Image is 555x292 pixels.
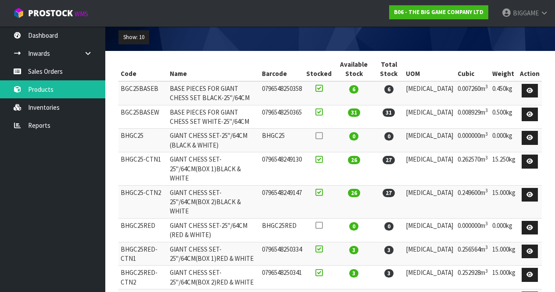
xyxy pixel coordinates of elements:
[260,242,304,266] td: 0796548250334
[28,7,73,19] span: ProStock
[349,222,358,231] span: 0
[518,58,542,81] th: Action
[168,266,260,289] td: GIANT CHESS SET-25"/64CM(BOX 2)RED & WHITE
[384,85,394,94] span: 6
[485,268,488,274] sup: 3
[118,266,168,289] td: BHGC25RED-CTN2
[260,152,304,185] td: 0796548249130
[118,242,168,266] td: BHGC25RED-CTN1
[490,218,518,242] td: 0.000kg
[485,220,488,227] sup: 3
[485,244,488,250] sup: 3
[168,81,260,105] td: BASE PIECES FOR GIANT CHESS SET BLACK-25"/64CM
[404,58,455,81] th: UOM
[490,81,518,105] td: 0.450kg
[118,185,168,218] td: BHGC25-CTN2
[348,108,360,117] span: 31
[168,105,260,129] td: BASE PIECES FOR GIANT CHESS SET WHITE-25"/64CM
[260,218,304,242] td: BHGC25RED
[334,58,374,81] th: Available Stock
[168,242,260,266] td: GIANT CHESS SET-25"/64CM(BOX 1)RED & WHITE
[485,155,488,161] sup: 3
[374,58,404,81] th: Total Stock
[404,266,455,289] td: [MEDICAL_DATA]
[490,105,518,129] td: 0.500kg
[455,81,490,105] td: 0.007260m
[394,8,483,16] strong: B06 - THE BIG GAME COMPANY LTD
[349,246,358,254] span: 3
[348,156,360,164] span: 26
[118,58,168,81] th: Code
[404,129,455,152] td: [MEDICAL_DATA]
[348,189,360,197] span: 26
[384,132,394,141] span: 0
[349,85,358,94] span: 6
[455,242,490,266] td: 0.256564m
[485,131,488,137] sup: 3
[260,81,304,105] td: 0796548250358
[168,218,260,242] td: GIANT CHESS SET-25"/64CM (RED & WHITE)
[118,105,168,129] td: BGC25BASEW
[168,129,260,152] td: GIANT CHESS SET-25"/64CM (BLACK & WHITE)
[490,129,518,152] td: 0.000kg
[383,156,395,164] span: 27
[490,185,518,218] td: 15.000kg
[118,129,168,152] td: BHGC25
[168,185,260,218] td: GIANT CHESS SET-25"/64CM(BOX 2)BLACK & WHITE
[455,58,490,81] th: Cubic
[384,246,394,254] span: 3
[118,218,168,242] td: BHGC25RED
[485,187,488,194] sup: 3
[168,152,260,185] td: GIANT CHESS SET-25"/64CM(BOX 1)BLACK & WHITE
[404,81,455,105] td: [MEDICAL_DATA]
[260,105,304,129] td: 0796548250365
[383,189,395,197] span: 27
[260,129,304,152] td: BHGC25
[455,266,490,289] td: 0.252928m
[485,107,488,113] sup: 3
[118,30,149,44] button: Show: 10
[383,108,395,117] span: 31
[455,105,490,129] td: 0.008929m
[490,58,518,81] th: Weight
[260,185,304,218] td: 0796548249147
[384,269,394,278] span: 3
[404,218,455,242] td: [MEDICAL_DATA]
[404,105,455,129] td: [MEDICAL_DATA]
[304,58,334,81] th: Stocked
[455,185,490,218] td: 0.249600m
[455,152,490,185] td: 0.262570m
[168,58,260,81] th: Name
[260,58,304,81] th: Barcode
[13,7,24,18] img: cube-alt.png
[455,218,490,242] td: 0.000000m
[455,129,490,152] td: 0.000000m
[75,10,88,18] small: WMS
[490,242,518,266] td: 15.000kg
[384,222,394,231] span: 0
[490,152,518,185] td: 15.250kg
[260,266,304,289] td: 0796548250341
[485,83,488,90] sup: 3
[404,185,455,218] td: [MEDICAL_DATA]
[118,152,168,185] td: BHGC25-CTN1
[349,269,358,278] span: 3
[349,132,358,141] span: 0
[118,81,168,105] td: BGC25BASEB
[513,9,539,17] span: BIGGAME
[404,152,455,185] td: [MEDICAL_DATA]
[404,242,455,266] td: [MEDICAL_DATA]
[490,266,518,289] td: 15.000kg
